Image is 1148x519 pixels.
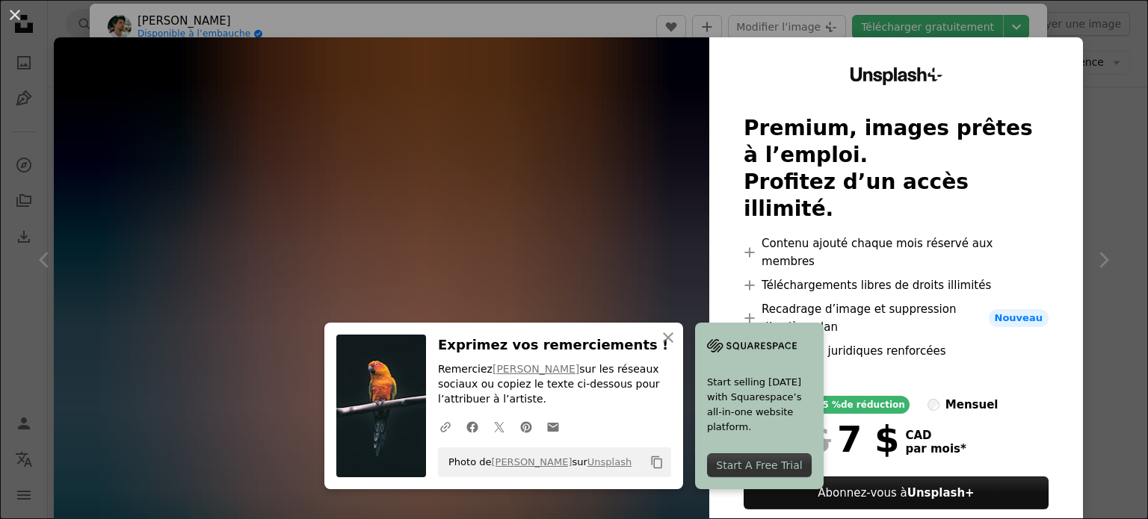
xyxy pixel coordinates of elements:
[945,396,999,414] div: mensuel
[989,309,1049,327] span: Nouveau
[587,456,632,467] a: Unsplash
[906,429,966,442] span: CAD
[707,335,797,357] img: file-1705255347840-230a6ab5bca9image
[928,399,939,411] input: mensuel
[744,115,1049,223] h2: Premium, images prêtes à l’emploi. Profitez d’un accès illimité.
[906,442,966,456] span: par mois *
[644,450,670,475] button: Copier dans le presse-papier
[744,476,1049,509] button: Abonnez-vous àUnsplash+
[744,300,1049,336] li: Recadrage d’image et suppression d’arrière-plan
[438,362,671,407] p: Remerciez sur les réseaux sociaux ou copiez le texte ci-dessous pour l’attribuer à l’artiste.
[441,450,632,474] span: Photo de sur
[707,453,812,477] div: Start A Free Trial
[907,486,975,500] strong: Unsplash+
[513,411,540,441] a: Partagez-lePinterest
[540,411,567,441] a: Partager par mail
[438,335,671,356] h3: Exprimez vos remerciements !
[459,411,486,441] a: Partagez-leFacebook
[812,396,910,414] div: 65 % de réduction
[744,234,1049,270] li: Contenu ajouté chaque mois réservé aux membres
[493,363,579,375] a: [PERSON_NAME]
[491,456,572,467] a: [PERSON_NAME]
[744,276,1049,294] li: Téléchargements libres de droits illimités
[744,342,1049,360] li: Protections juridiques renforcées
[486,411,513,441] a: Partagez-leTwitter
[695,323,824,489] a: Start selling [DATE] with Squarespace’s all-in-one website platform.Start A Free Trial
[707,375,812,435] span: Start selling [DATE] with Squarespace’s all-in-one website platform.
